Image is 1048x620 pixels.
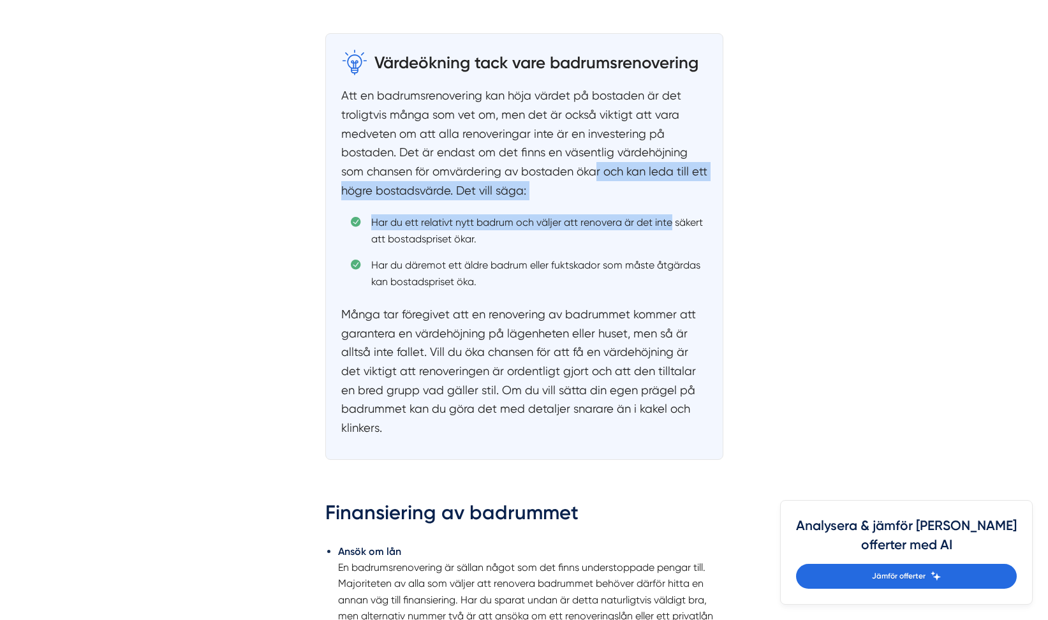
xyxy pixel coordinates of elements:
[796,516,1017,564] h4: Analysera & jämför [PERSON_NAME] offerter med AI
[341,86,707,200] p: Att en badrumsrenovering kan höja värdet på bostaden är det troligtvis många som vet om, men det ...
[872,570,926,582] span: Jämför offerter
[796,564,1017,589] a: Jämför offerter
[351,214,707,247] li: Har du ett relativt nytt badrum och väljer att renovera är det inte säkert att bostadspriset ökar.
[351,257,707,290] li: Har du däremot ett äldre badrum eller fuktskador som måste åtgärdas kan bostadspriset öka.
[338,545,401,557] strong: Ansök om lån
[325,499,723,535] h2: Finansiering av badrummet
[374,49,698,75] h3: Värdeökning tack vare badrumsrenovering
[341,305,707,438] p: Många tar föregivet att en renovering av badrummet kommer att garantera en värdehöjning på lägenh...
